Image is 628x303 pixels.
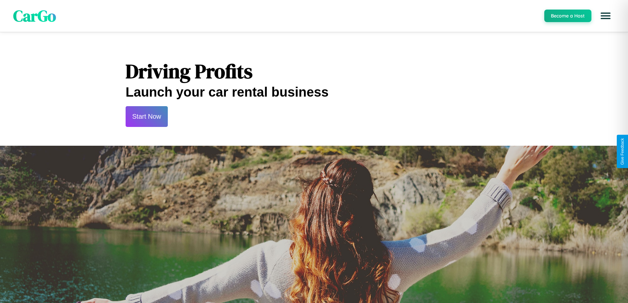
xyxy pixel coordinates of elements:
[620,138,625,165] div: Give Feedback
[13,5,56,27] span: CarGo
[126,85,502,100] h2: Launch your car rental business
[596,7,615,25] button: Open menu
[126,58,502,85] h1: Driving Profits
[544,10,591,22] button: Become a Host
[126,106,168,127] button: Start Now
